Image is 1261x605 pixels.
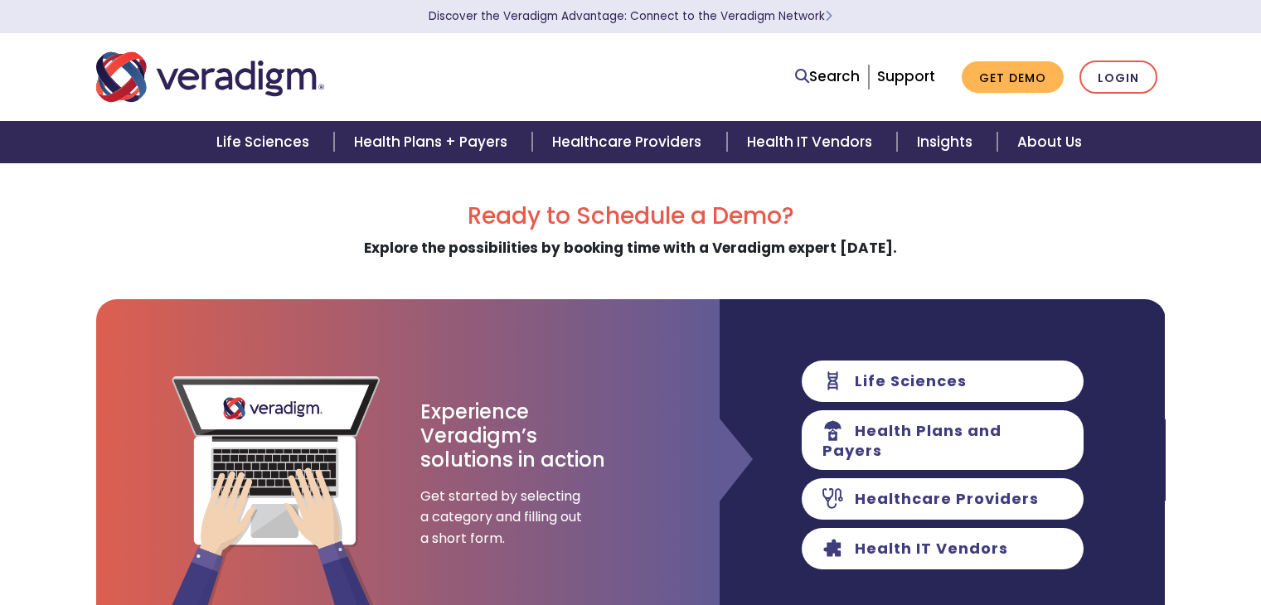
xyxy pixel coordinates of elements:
a: Get Demo [962,61,1064,94]
span: Get started by selecting a category and filling out a short form. [420,486,586,549]
a: Search [795,65,860,88]
a: Insights [897,121,997,163]
img: Veradigm logo [96,50,324,104]
a: About Us [997,121,1102,163]
h2: Ready to Schedule a Demo? [96,202,1166,230]
a: Discover the Veradigm Advantage: Connect to the Veradigm NetworkLearn More [429,8,832,24]
a: Support [877,66,935,86]
span: Learn More [825,8,832,24]
h3: Experience Veradigm’s solutions in action [420,400,607,472]
strong: Explore the possibilities by booking time with a Veradigm expert [DATE]. [364,238,897,258]
a: Healthcare Providers [532,121,726,163]
a: Health Plans + Payers [334,121,532,163]
a: Login [1079,60,1157,94]
a: Life Sciences [196,121,334,163]
a: Health IT Vendors [727,121,897,163]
